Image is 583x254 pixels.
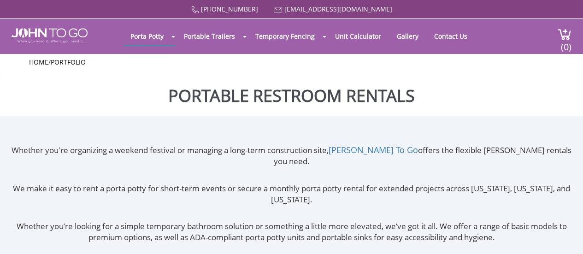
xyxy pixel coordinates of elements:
img: Call [191,6,199,14]
p: Whether you’re looking for a simple temporary bathroom solution or something a little more elevat... [6,221,577,243]
img: Mail [274,7,283,13]
a: Contact Us [427,27,474,45]
a: [PHONE_NUMBER] [201,5,258,13]
p: We make it easy to rent a porta potty for short-term events or secure a monthly porta potty renta... [6,183,577,206]
p: Whether you're organizing a weekend festival or managing a long-term construction site, offers th... [6,144,577,167]
a: Portable Trailers [177,27,242,45]
a: [PERSON_NAME] To Go [329,144,418,155]
a: Home [29,58,48,66]
a: Unit Calculator [328,27,388,45]
a: Gallery [390,27,425,45]
ul: / [29,58,554,67]
a: Temporary Fencing [248,27,322,45]
a: Portfolio [51,58,86,66]
img: cart a [558,28,571,41]
button: Live Chat [546,217,583,254]
a: Porta Potty [124,27,171,45]
span: (0) [560,33,571,53]
a: [EMAIL_ADDRESS][DOMAIN_NAME] [284,5,392,13]
img: JOHN to go [12,28,88,43]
